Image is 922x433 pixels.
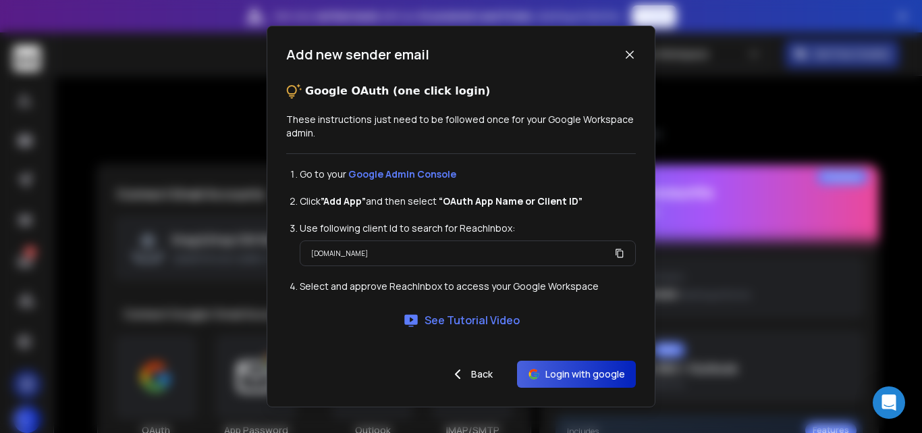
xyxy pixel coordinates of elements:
li: Select and approve ReachInbox to access your Google Workspace [300,280,636,293]
strong: ”Add App” [321,195,366,207]
button: Back [439,361,504,388]
li: Go to your [300,168,636,181]
img: tips [286,83,302,99]
div: Open Intercom Messenger [873,386,905,419]
strong: “OAuth App Name or Client ID” [439,195,582,207]
p: These instructions just need to be followed once for your Google Workspace admin. [286,113,636,140]
button: Login with google [517,361,636,388]
a: See Tutorial Video [403,312,520,328]
a: Google Admin Console [348,168,456,180]
p: [DOMAIN_NAME] [311,247,368,260]
li: Click and then select [300,195,636,208]
h1: Add new sender email [286,45,429,64]
p: Google OAuth (one click login) [305,83,490,99]
li: Use following client Id to search for ReachInbox: [300,222,636,235]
